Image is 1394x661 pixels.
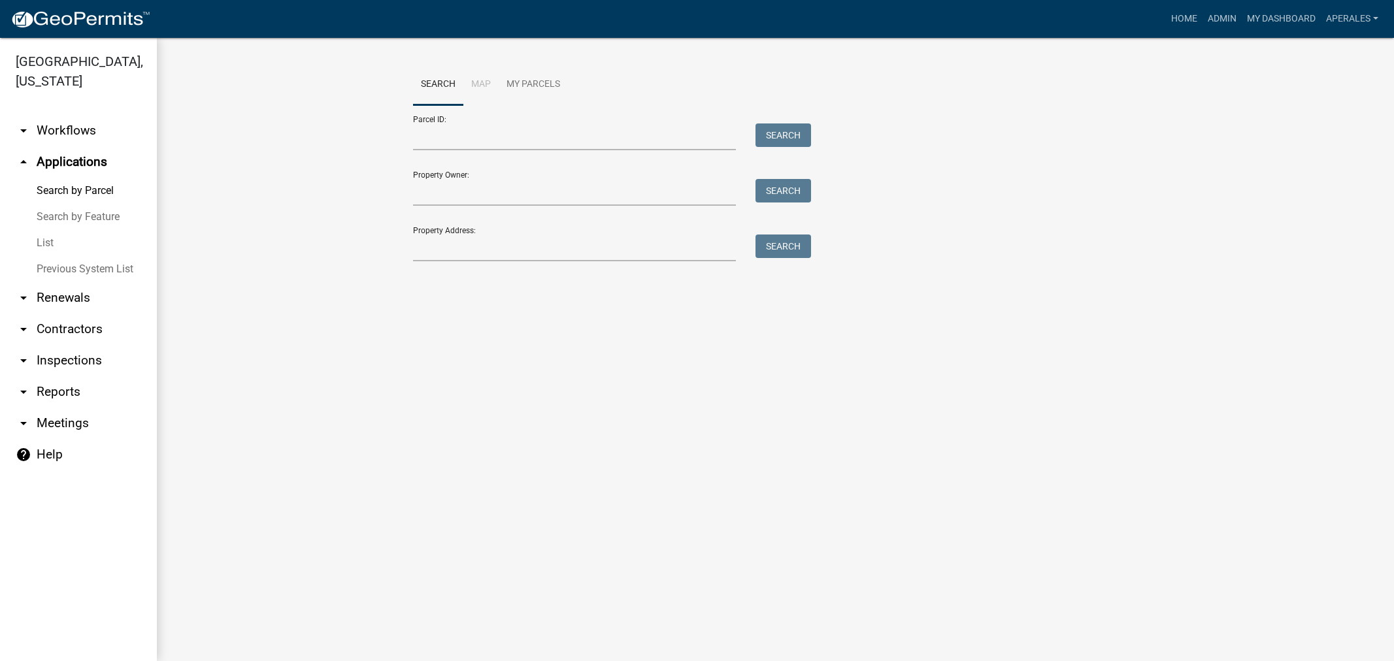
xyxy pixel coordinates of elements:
a: My Dashboard [1242,7,1321,31]
a: Home [1166,7,1203,31]
a: Admin [1203,7,1242,31]
i: help [16,447,31,462]
i: arrow_drop_down [16,415,31,431]
button: Search [755,234,811,258]
i: arrow_drop_up [16,154,31,170]
i: arrow_drop_down [16,384,31,400]
a: aperales [1321,7,1384,31]
i: arrow_drop_down [16,290,31,306]
i: arrow_drop_down [16,123,31,138]
button: Search [755,123,811,147]
i: arrow_drop_down [16,321,31,337]
a: Search [413,64,463,106]
a: My Parcels [499,64,568,106]
i: arrow_drop_down [16,353,31,368]
button: Search [755,179,811,202]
